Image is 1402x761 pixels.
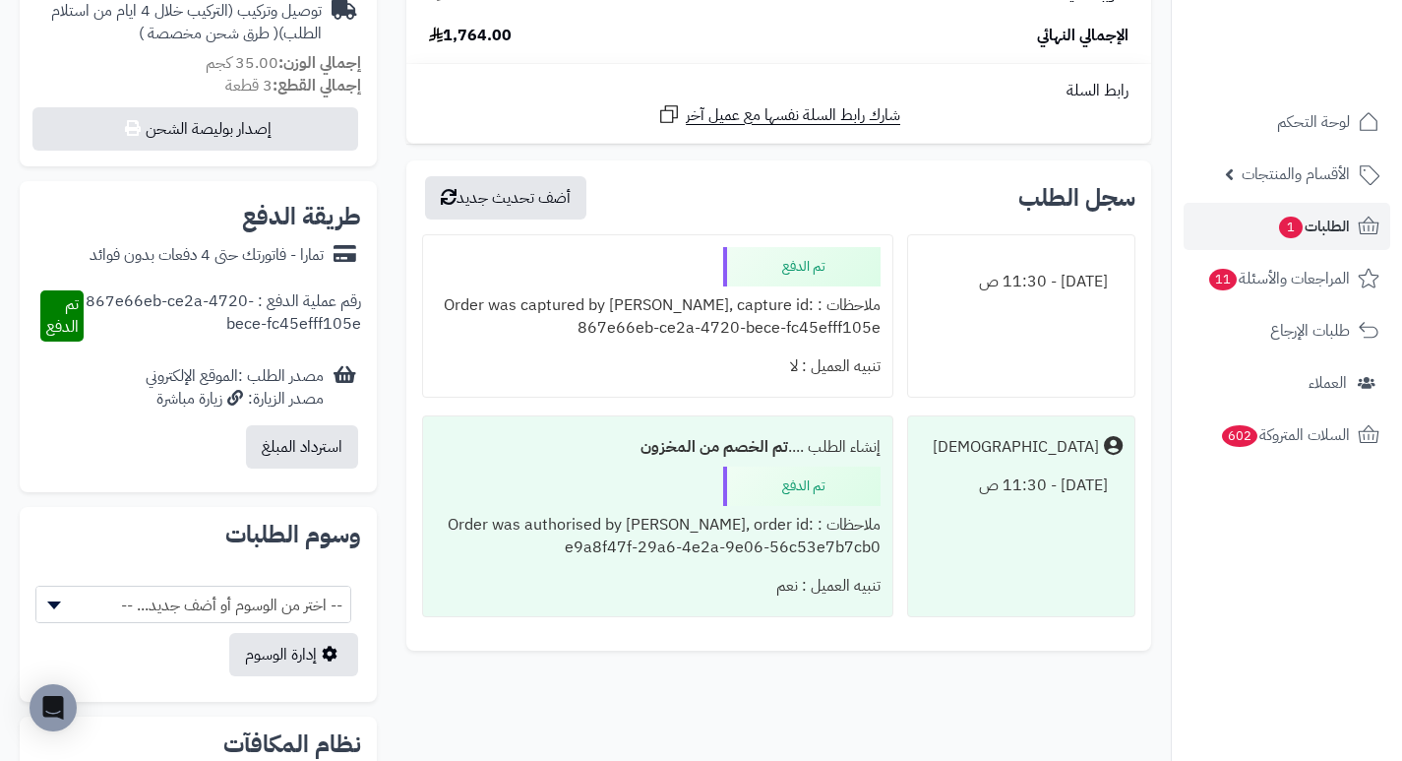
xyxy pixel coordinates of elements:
div: ملاحظات : Order was authorised by [PERSON_NAME], order id: e9a8f47f-29a6-4e2a-9e06-56c53e7b7cb0 [435,506,880,567]
a: لوحة التحكم [1184,98,1390,146]
a: الطلبات1 [1184,203,1390,250]
h2: وسوم الطلبات [35,523,361,546]
div: Open Intercom Messenger [30,684,77,731]
span: الأقسام والمنتجات [1242,160,1350,188]
span: لوحة التحكم [1277,108,1350,136]
span: الطلبات [1277,213,1350,240]
div: مصدر الطلب :الموقع الإلكتروني [146,365,324,411]
div: تنبيه العميل : لا [435,348,880,386]
span: السلات المتروكة [1220,421,1350,449]
span: العملاء [1309,369,1347,397]
span: 11 [1208,268,1239,291]
small: 35.00 كجم [206,51,361,75]
div: [DATE] - 11:30 ص [920,467,1123,505]
div: تمارا - فاتورتك حتى 4 دفعات بدون فوائد [90,244,324,267]
a: السلات المتروكة602 [1184,412,1390,459]
strong: إجمالي القطع: [273,74,361,97]
button: إصدار بوليصة الشحن [32,107,358,151]
div: [DATE] - 11:30 ص [920,263,1123,301]
a: طلبات الإرجاع [1184,307,1390,354]
span: -- اختر من الوسوم أو أضف جديد... -- [35,586,351,623]
b: تم الخصم من المخزون [640,435,788,459]
span: المراجعات والأسئلة [1207,265,1350,292]
h3: سجل الطلب [1018,186,1135,210]
button: أضف تحديث جديد [425,176,586,220]
h2: طريقة الدفع [242,205,361,228]
span: تم الدفع [46,292,79,339]
a: إدارة الوسوم [229,633,358,676]
small: 3 قطعة [225,74,361,97]
span: 602 [1220,424,1259,448]
span: ( طرق شحن مخصصة ) [139,22,278,45]
div: تم الدفع [723,467,881,506]
span: الإجمالي النهائي [1037,25,1128,47]
div: ملاحظات : Order was captured by [PERSON_NAME], capture id: 867e66eb-ce2a-4720-bece-fc45efff105e [435,286,880,348]
a: شارك رابط السلة نفسها مع عميل آخر [657,102,900,127]
span: 1,764.00 [429,25,512,47]
div: إنشاء الطلب .... [435,428,880,467]
div: تنبيه العميل : نعم [435,567,880,605]
a: العملاء [1184,359,1390,407]
span: طلبات الإرجاع [1270,317,1350,345]
div: مصدر الزيارة: زيارة مباشرة [146,388,324,411]
div: رابط السلة [414,80,1143,102]
span: شارك رابط السلة نفسها مع عميل آخر [686,104,900,127]
div: رقم عملية الدفع : 867e66eb-ce2a-4720-bece-fc45efff105e [84,290,361,342]
img: logo-2.png [1268,18,1383,59]
span: 1 [1278,216,1304,239]
h2: نظام المكافآت [35,732,361,756]
div: تم الدفع [723,247,881,286]
button: استرداد المبلغ [246,425,358,469]
a: المراجعات والأسئلة11 [1184,255,1390,302]
span: -- اختر من الوسوم أو أضف جديد... -- [36,587,350,624]
strong: إجمالي الوزن: [278,51,361,75]
div: [DEMOGRAPHIC_DATA] [933,436,1099,459]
